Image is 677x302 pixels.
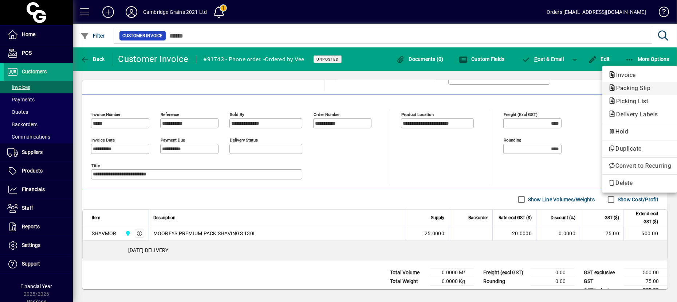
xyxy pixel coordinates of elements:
span: Duplicate [608,144,671,153]
span: Packing Slip [608,85,654,92]
span: Delete [608,179,671,187]
span: Invoice [608,71,639,78]
span: Convert to Recurring [608,162,671,170]
span: Delivery Labels [608,111,662,118]
span: Picking List [608,98,652,105]
span: Hold [608,127,671,136]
